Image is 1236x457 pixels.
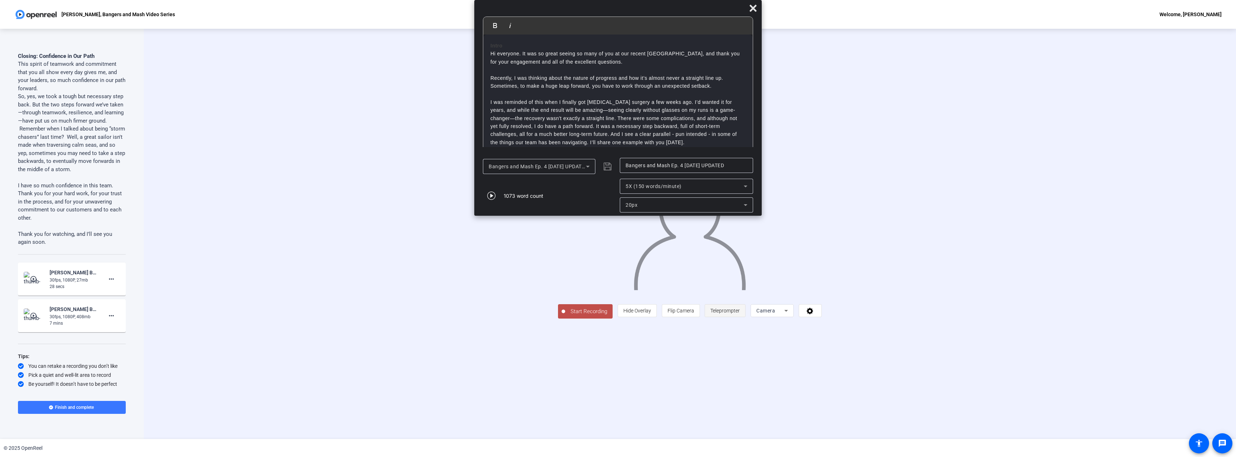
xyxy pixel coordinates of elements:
[107,311,116,320] mat-icon: more_horiz
[18,371,126,379] div: Pick a quiet and well-lit area to record
[18,352,126,361] div: Tips:
[18,380,126,388] div: Be yourself! It doesn’t have to be perfect
[18,230,126,246] p: Thank you for watching, and I’ll see you again soon.
[623,308,651,314] span: Hide Overlay
[18,182,126,222] p: I have so much confidence in this team. Thank you for your hard work, for your trust in the proce...
[710,308,740,314] span: Teleprompter
[490,43,503,49] strong: Intro
[18,92,126,173] p: So, yes, we took a tough but necessary step back. But the two steps forward we’ve taken—through t...
[626,183,682,189] span: 5X (150 words/minute)
[490,98,746,146] p: I was reminded of this when I finally got [MEDICAL_DATA] surgery a few weeks ago. I’d wanted it f...
[50,268,98,277] div: [PERSON_NAME] Bangers and Mash Series-[PERSON_NAME]- Bangers and Mash Video Series-1755613805391-...
[18,53,94,59] strong: Closing: Confidence in Our Path
[14,7,58,22] img: OpenReel logo
[18,60,126,92] p: This spirit of teamwork and commitment that you all show every day gives me, and your leaders, so...
[626,161,747,170] input: Title
[4,444,42,452] div: © 2025 OpenReel
[1159,10,1222,19] div: Welcome, [PERSON_NAME]
[50,277,98,283] div: 30fps, 1080P, 27mb
[107,275,116,283] mat-icon: more_horiz
[1218,439,1227,448] mat-icon: message
[756,308,775,314] span: Camera
[565,307,613,316] span: Start Recording
[633,172,747,290] img: overlay
[24,272,45,286] img: thumb-nail
[50,283,98,290] div: 28 secs
[490,74,746,90] p: Recently, I was thinking about the nature of progress and how it’s almost never a straight line u...
[24,309,45,323] img: thumb-nail
[490,50,746,66] p: Hi everyone. It was so great seeing so many of you at our recent [GEOGRAPHIC_DATA], and thank you...
[489,164,588,169] span: Bangers and Mash Ep. 4 [DATE] UPDATED
[50,305,98,314] div: [PERSON_NAME] Bangers and Mash Series-[PERSON_NAME]- Bangers and Mash Video Series-1755612963775-...
[30,312,38,319] mat-icon: play_circle_outline
[503,18,517,33] button: Italic (Ctrl+I)
[1195,439,1203,448] mat-icon: accessibility
[488,18,502,33] button: Bold (Ctrl+B)
[50,320,98,326] div: 7 mins
[50,314,98,320] div: 30fps, 1080P, 408mb
[668,308,694,314] span: Flip Camera
[504,192,543,200] div: 1073 word count
[61,10,175,19] p: [PERSON_NAME], Bangers and Mash Video Series
[30,275,38,283] mat-icon: play_circle_outline
[626,202,637,208] span: 20px
[18,362,126,370] div: You can retake a recording you don’t like
[55,405,94,410] span: Finish and complete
